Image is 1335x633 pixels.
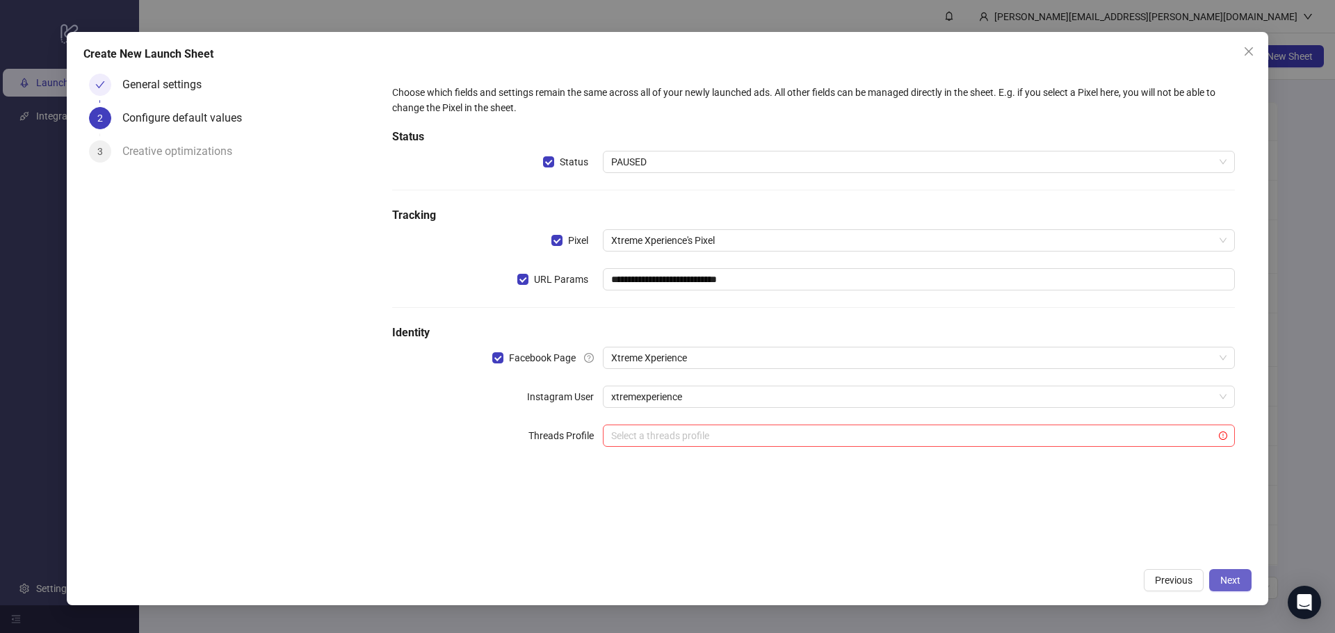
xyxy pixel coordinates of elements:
[563,233,594,248] span: Pixel
[1243,46,1254,57] span: close
[611,230,1227,251] span: Xtreme Xperience's Pixel
[528,425,603,447] label: Threads Profile
[122,74,213,96] div: General settings
[503,350,581,365] span: Facebook Page
[1220,575,1240,586] span: Next
[122,140,243,163] div: Creative optimizations
[611,386,1227,407] span: xtremexperience
[528,272,594,287] span: URL Params
[97,146,103,157] span: 3
[392,129,1235,145] h5: Status
[1144,569,1204,591] button: Previous
[392,85,1235,115] div: Choose which fields and settings remain the same across all of your newly launched ads. All other...
[1155,575,1192,586] span: Previous
[584,353,594,363] span: question-circle
[95,80,105,90] span: check
[527,386,603,408] label: Instagram User
[392,207,1235,224] h5: Tracking
[1209,569,1252,591] button: Next
[1219,431,1227,440] span: exclamation-circle
[122,107,253,129] div: Configure default values
[611,151,1227,172] span: PAUSED
[611,347,1227,368] span: Xtreme Xperience
[97,113,103,124] span: 2
[554,154,594,170] span: Status
[1238,40,1260,63] button: Close
[1288,586,1321,619] div: Open Intercom Messenger
[392,324,1235,341] h5: Identity
[83,46,1252,63] div: Create New Launch Sheet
